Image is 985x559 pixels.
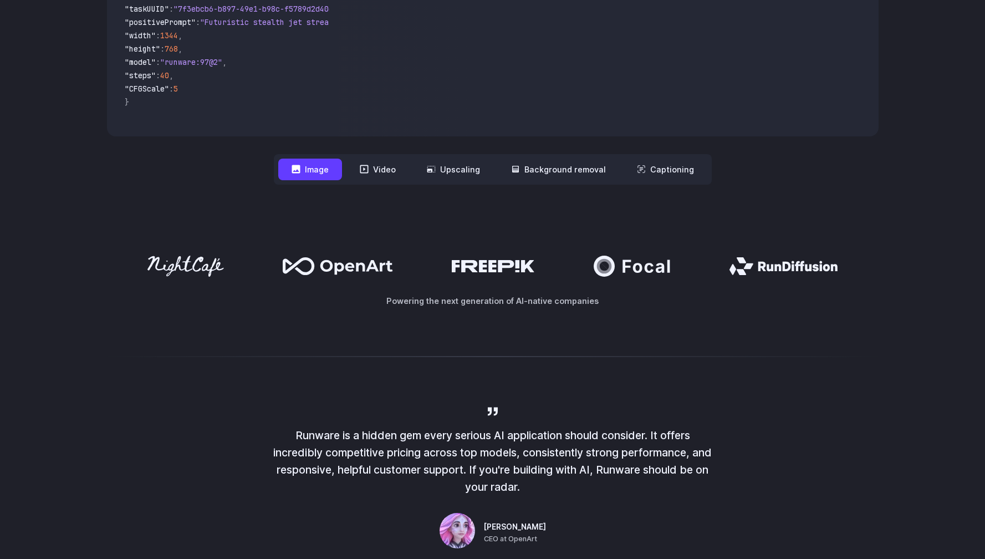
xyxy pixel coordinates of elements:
[160,57,222,67] span: "runware:97@2"
[278,159,342,180] button: Image
[125,31,156,40] span: "width"
[125,57,156,67] span: "model"
[125,70,156,80] span: "steps"
[169,70,173,80] span: ,
[414,159,493,180] button: Upscaling
[156,70,160,80] span: :
[107,294,879,307] p: Powering the next generation of AI-native companies
[165,44,178,54] span: 768
[125,97,129,107] span: }
[173,4,342,14] span: "7f3ebcb6-b897-49e1-b98c-f5789d2d40d7"
[346,159,409,180] button: Video
[440,513,475,548] img: Person
[271,427,714,495] p: Runware is a hidden gem every serious AI application should consider. It offers incredibly compet...
[178,31,182,40] span: ,
[160,44,165,54] span: :
[156,31,160,40] span: :
[624,159,707,180] button: Captioning
[484,533,537,545] span: CEO at OpenArt
[498,159,619,180] button: Background removal
[200,17,604,27] span: "Futuristic stealth jet streaking through a neon-lit cityscape with glowing purple exhaust"
[222,57,227,67] span: ,
[160,31,178,40] span: 1344
[125,4,169,14] span: "taskUUID"
[169,84,173,94] span: :
[484,521,546,533] span: [PERSON_NAME]
[156,57,160,67] span: :
[173,84,178,94] span: 5
[178,44,182,54] span: ,
[125,44,160,54] span: "height"
[169,4,173,14] span: :
[125,17,196,27] span: "positivePrompt"
[125,84,169,94] span: "CFGScale"
[160,70,169,80] span: 40
[196,17,200,27] span: :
